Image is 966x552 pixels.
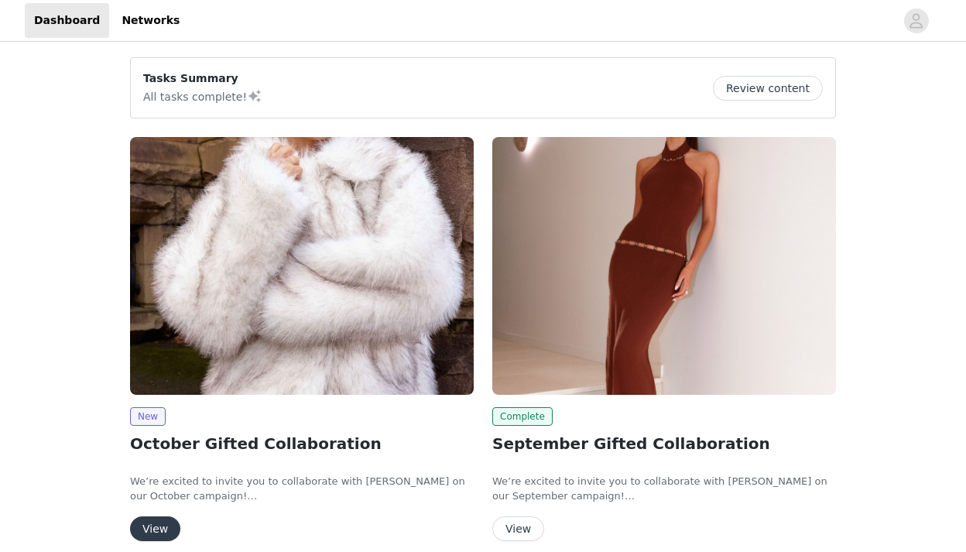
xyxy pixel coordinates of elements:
[130,407,166,426] span: New
[130,137,474,395] img: Peppermayo AUS
[130,516,180,541] button: View
[143,87,262,105] p: All tasks complete!
[112,3,189,38] a: Networks
[492,407,553,426] span: Complete
[713,76,823,101] button: Review content
[492,516,544,541] button: View
[909,9,923,33] div: avatar
[130,523,180,535] a: View
[25,3,109,38] a: Dashboard
[143,70,262,87] p: Tasks Summary
[130,432,474,455] h2: October Gifted Collaboration
[130,474,474,504] p: We’re excited to invite you to collaborate with [PERSON_NAME] on our October campaign!
[492,474,836,504] p: We’re excited to invite you to collaborate with [PERSON_NAME] on our September campaign!
[492,137,836,395] img: Peppermayo AUS
[492,523,544,535] a: View
[492,432,836,455] h2: September Gifted Collaboration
